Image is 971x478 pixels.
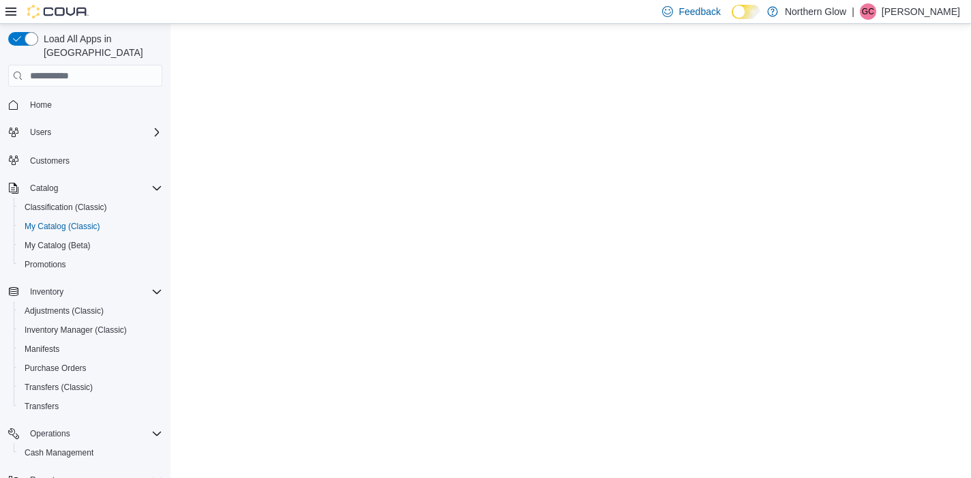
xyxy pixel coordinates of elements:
[3,95,168,115] button: Home
[19,379,162,395] span: Transfers (Classic)
[25,240,91,251] span: My Catalog (Beta)
[19,237,162,254] span: My Catalog (Beta)
[19,199,113,215] a: Classification (Classic)
[862,3,874,20] span: GC
[30,183,58,194] span: Catalog
[14,443,168,462] button: Cash Management
[25,425,162,442] span: Operations
[3,123,168,142] button: Users
[14,397,168,416] button: Transfers
[3,179,168,198] button: Catalog
[14,255,168,274] button: Promotions
[14,301,168,320] button: Adjustments (Classic)
[25,97,57,113] a: Home
[25,447,93,458] span: Cash Management
[860,3,876,20] div: Gayle Church
[25,124,57,140] button: Users
[25,221,100,232] span: My Catalog (Classic)
[785,3,846,20] p: Northern Glow
[25,284,69,300] button: Inventory
[19,322,132,338] a: Inventory Manager (Classic)
[678,5,720,18] span: Feedback
[19,237,96,254] a: My Catalog (Beta)
[19,398,162,415] span: Transfers
[25,284,162,300] span: Inventory
[14,217,168,236] button: My Catalog (Classic)
[25,363,87,374] span: Purchase Orders
[38,32,162,59] span: Load All Apps in [GEOGRAPHIC_DATA]
[14,320,168,340] button: Inventory Manager (Classic)
[19,360,92,376] a: Purchase Orders
[19,303,109,319] a: Adjustments (Classic)
[19,341,162,357] span: Manifests
[19,445,162,461] span: Cash Management
[14,378,168,397] button: Transfers (Classic)
[25,401,59,412] span: Transfers
[25,259,66,270] span: Promotions
[19,303,162,319] span: Adjustments (Classic)
[19,379,98,395] a: Transfers (Classic)
[3,282,168,301] button: Inventory
[19,218,106,235] a: My Catalog (Classic)
[25,325,127,335] span: Inventory Manager (Classic)
[19,256,72,273] a: Promotions
[30,100,52,110] span: Home
[25,382,93,393] span: Transfers (Classic)
[25,202,107,213] span: Classification (Classic)
[25,153,75,169] a: Customers
[25,344,59,355] span: Manifests
[3,424,168,443] button: Operations
[19,322,162,338] span: Inventory Manager (Classic)
[30,127,51,138] span: Users
[25,96,162,113] span: Home
[19,341,65,357] a: Manifests
[25,180,162,196] span: Catalog
[19,256,162,273] span: Promotions
[3,150,168,170] button: Customers
[25,425,76,442] button: Operations
[14,359,168,378] button: Purchase Orders
[19,199,162,215] span: Classification (Classic)
[27,5,89,18] img: Cova
[14,198,168,217] button: Classification (Classic)
[14,340,168,359] button: Manifests
[25,124,162,140] span: Users
[25,180,63,196] button: Catalog
[14,236,168,255] button: My Catalog (Beta)
[19,360,162,376] span: Purchase Orders
[19,445,99,461] a: Cash Management
[732,5,760,19] input: Dark Mode
[30,155,70,166] span: Customers
[19,398,64,415] a: Transfers
[30,428,70,439] span: Operations
[852,3,854,20] p: |
[25,305,104,316] span: Adjustments (Classic)
[19,218,162,235] span: My Catalog (Classic)
[882,3,960,20] p: [PERSON_NAME]
[30,286,63,297] span: Inventory
[25,151,162,168] span: Customers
